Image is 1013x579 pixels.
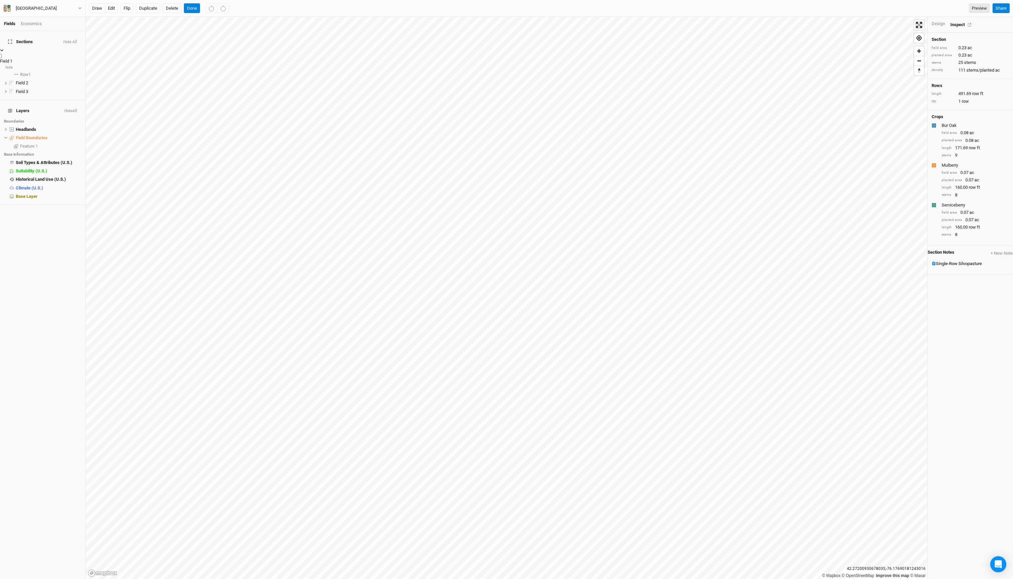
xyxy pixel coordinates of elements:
div: 0.23 [932,45,1009,51]
div: Mulberry [942,162,1008,168]
span: ac [967,45,972,51]
span: Layers [8,108,29,113]
button: [GEOGRAPHIC_DATA] [3,5,82,12]
div: 160.00 [942,184,1009,190]
span: Enter fullscreen [914,20,924,30]
span: stems [964,60,976,66]
button: Zoom in [914,46,924,56]
div: 171.69 [942,145,1009,151]
div: [GEOGRAPHIC_DATA] [16,5,57,12]
a: Preview [969,3,990,13]
button: Reset bearing to north [914,66,924,75]
span: Historical Land Use (U.S.) [16,177,66,182]
div: 0.23 [932,52,1009,58]
a: Improve this map [876,573,909,578]
div: 0.07 [942,210,1009,216]
div: 0.07 [942,217,1009,223]
div: field area [942,210,957,215]
div: Design [932,21,945,27]
span: Base Layer [16,194,38,199]
div: 0.08 [942,138,1009,144]
span: row [962,98,969,104]
h4: Crops [932,114,943,119]
div: 25 [932,60,1009,66]
span: Sections [8,39,33,45]
a: Fields [4,21,15,26]
button: Share [993,3,1010,13]
a: Mapbox [822,573,840,578]
button: Delete [163,3,181,13]
div: 160.00 [942,224,1009,230]
span: row ft [969,184,980,190]
div: qty [932,99,955,104]
span: Soil Types & Attributes (U.S.) [16,160,72,165]
div: Climate (U.S.) [16,185,81,191]
div: Economics [21,21,42,27]
button: Done [184,3,200,13]
span: ac [969,130,974,136]
div: planted area [942,178,962,183]
div: length [942,185,952,190]
div: Headlands [16,127,81,132]
div: planted area [942,218,962,223]
div: Serviceberry [942,202,1008,208]
button: Redo (^Z) [217,3,229,13]
span: Headlands [16,127,36,132]
div: density [932,68,955,73]
span: Field 3 [16,89,28,94]
span: ac [967,52,972,58]
div: 111 [932,67,1009,73]
div: Soil Types & Attributes (U.S.) [16,160,81,165]
div: Field 2 [16,80,81,86]
div: stems [942,192,952,197]
div: 8 [942,192,1009,198]
span: Suitability (U.S.) [16,168,47,173]
div: 491.69 [932,91,1009,97]
span: ac [974,138,979,144]
button: Hide All [63,40,77,45]
div: Field Boundaries [16,135,81,141]
div: Bur Oak [942,122,1008,129]
span: ac [969,210,974,216]
div: Inspect [950,21,974,28]
button: draw [89,3,105,13]
div: length [942,225,952,230]
div: length [942,146,952,151]
button: + New Note [990,250,1013,257]
div: Single-Row Silvopasture [936,261,1009,266]
div: Suitability (U.S.) [16,168,81,174]
button: Zoom out [914,56,924,66]
div: 42.27200930678035 , -76.17690181243016 [845,565,927,572]
div: length [932,91,955,96]
span: ac [969,170,974,176]
div: planted area [932,53,955,58]
div: stems [932,60,955,65]
span: Section Notes [928,250,954,257]
a: Maxar [910,573,926,578]
span: Field Boundaries [16,135,48,140]
div: field area [942,170,957,175]
h4: Rows [932,83,1009,88]
button: edit [105,3,118,13]
button: Undo (^z) [205,3,217,13]
div: Open Intercom Messenger [990,556,1006,572]
div: 0.07 [942,177,1009,183]
span: row ft [969,224,980,230]
button: Find my location [914,33,924,43]
span: hide [5,63,13,71]
div: stems [942,232,952,237]
span: row ft [972,91,983,97]
div: planted area [942,138,962,143]
div: 0.07 [942,170,1009,176]
div: 1 [932,98,1009,104]
div: 9 [942,152,1009,158]
div: 0.08 [942,130,1009,136]
span: ac [974,177,979,183]
span: Field 2 [16,80,28,85]
button: Single-Row Silvopasture [928,259,1013,268]
div: Base Layer [16,194,81,199]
